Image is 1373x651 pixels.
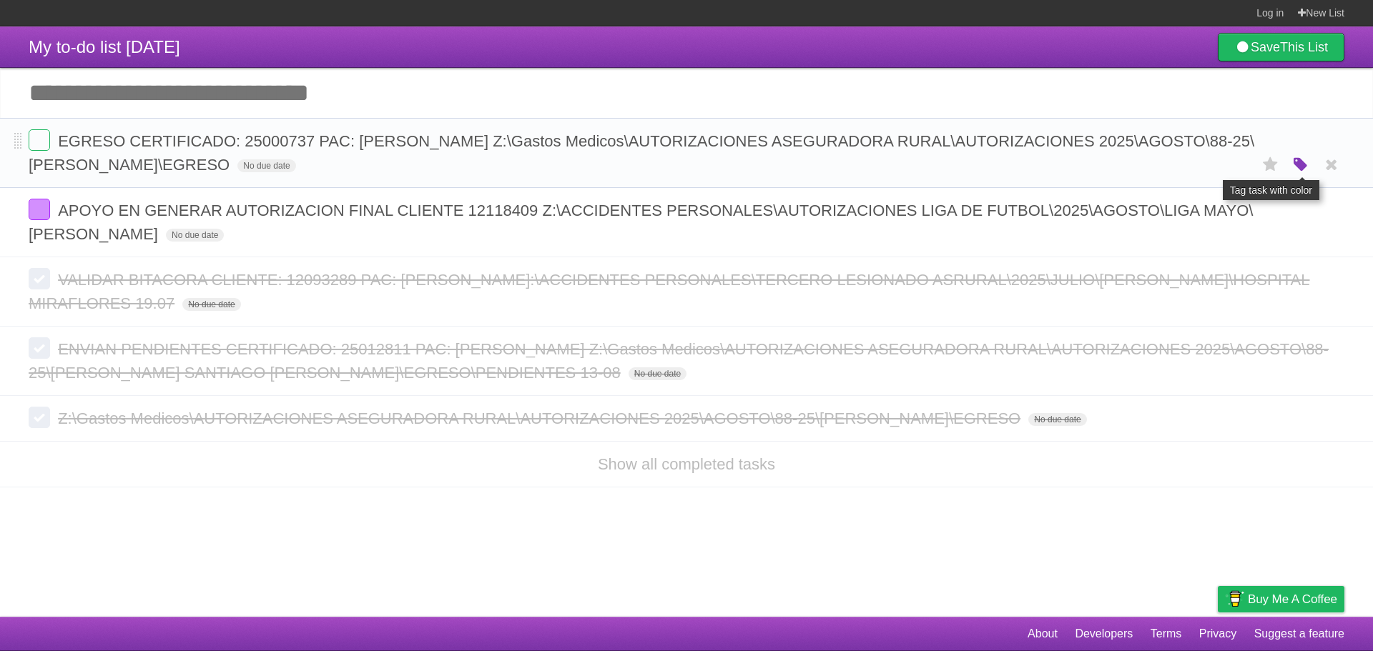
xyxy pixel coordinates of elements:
[1199,620,1236,647] a: Privacy
[1254,620,1344,647] a: Suggest a feature
[182,298,240,311] span: No due date
[29,340,1329,382] span: ENVIAN PENDIENTES CERTIFICADO: 25012811 PAC: [PERSON_NAME] Z:\Gastos Medicos\AUTORIZACIONES ASEGU...
[1225,587,1244,611] img: Buy me a coffee
[58,409,1024,427] span: Z:\Gastos Medicos\AUTORIZACIONES ASEGURADORA RURAL\AUTORIZACIONES 2025\AGOSTO\88-25\[PERSON_NAME]...
[29,268,50,289] label: Done
[1248,587,1337,612] span: Buy me a coffee
[1257,153,1284,177] label: Star task
[1028,620,1058,647] a: About
[1218,33,1344,61] a: SaveThis List
[29,129,50,151] label: Done
[629,367,686,380] span: No due date
[1151,620,1182,647] a: Terms
[1218,586,1344,612] a: Buy me a coffee
[29,132,1254,174] span: EGRESO CERTIFICADO: 25000737 PAC: [PERSON_NAME] Z:\Gastos Medicos\AUTORIZACIONES ASEGURADORA RURA...
[29,271,1309,312] span: VALIDAR BITACORA CLIENTE: 12093289 PAC: [PERSON_NAME]:\ACCIDENTES PERSONALES\TERCERO LESIONADO AS...
[29,407,50,428] label: Done
[1075,620,1133,647] a: Developers
[1028,413,1086,426] span: No due date
[166,229,224,242] span: No due date
[29,199,50,220] label: Done
[237,159,295,172] span: No due date
[29,337,50,359] label: Done
[1280,40,1328,54] b: This List
[598,455,775,473] a: Show all completed tasks
[29,202,1253,243] span: APOYO EN GENERAR AUTORIZACION FINAL CLIENTE 12118409 Z:\ACCIDENTES PERSONALES\AUTORIZACIONES LIGA...
[29,37,180,56] span: My to-do list [DATE]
